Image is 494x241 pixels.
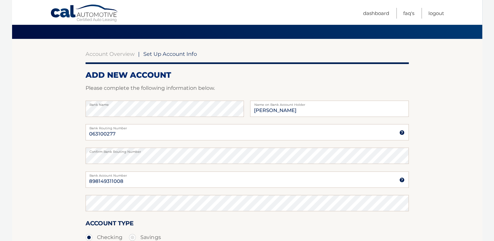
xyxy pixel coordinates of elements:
[86,124,409,140] input: Bank Routing Number
[399,130,405,135] img: tooltip.svg
[138,51,140,57] span: |
[86,70,409,80] h2: ADD NEW ACCOUNT
[428,8,444,19] a: Logout
[86,84,409,93] p: Please complete the following information below.
[86,124,409,129] label: Bank Routing Number
[86,171,409,177] label: Bank Account Number
[86,51,135,57] a: Account Overview
[50,4,119,23] a: Cal Automotive
[86,148,409,153] label: Confirm Bank Routing Number
[86,101,244,106] label: Bank Name
[86,171,409,188] input: Bank Account Number
[143,51,197,57] span: Set Up Account Info
[250,101,408,117] input: Name on Account (Account Holder Name)
[399,177,405,183] img: tooltip.svg
[86,218,134,231] label: Account Type
[403,8,414,19] a: FAQ's
[363,8,389,19] a: Dashboard
[250,101,408,106] label: Name on Bank Account Holder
